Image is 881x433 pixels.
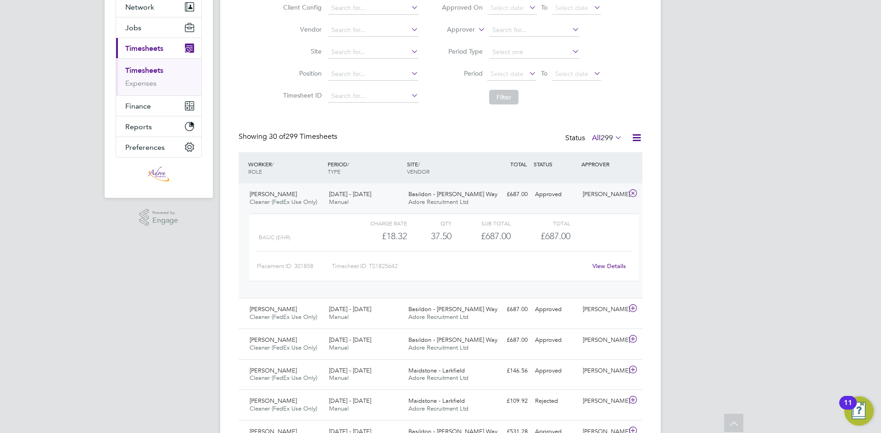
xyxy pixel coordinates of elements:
div: £146.56 [484,363,531,378]
div: Showing [239,132,339,142]
span: Select date [491,4,524,12]
label: Timesheet ID [280,91,322,99]
div: Timesheets [116,58,201,95]
span: Manual [329,374,349,382]
label: Approver [434,25,475,34]
div: [PERSON_NAME] [579,363,627,378]
div: £687.00 [484,333,531,348]
div: Approved [531,187,579,202]
span: Manual [329,198,349,206]
span: [PERSON_NAME] [250,367,297,374]
span: Cleaner (FedEx Use Only) [250,405,317,412]
img: adore-recruitment-logo-retina.png [148,167,169,181]
span: Cleaner (FedEx Use Only) [250,374,317,382]
span: To [538,1,550,13]
div: Total [511,218,570,229]
span: Select date [555,70,588,78]
button: Reports [116,116,201,137]
div: Status [565,132,624,145]
span: Cleaner (FedEx Use Only) [250,313,317,321]
a: Expenses [125,79,156,88]
div: £109.92 [484,394,531,409]
a: Powered byEngage [139,209,178,226]
input: Search for... [328,90,418,103]
span: ROLE [248,168,262,175]
div: QTY [407,218,452,229]
span: Select date [491,70,524,78]
div: Approved [531,333,579,348]
span: / [272,160,273,168]
div: [PERSON_NAME] [579,333,627,348]
a: Timesheets [125,66,163,75]
span: Powered by [152,209,178,217]
input: Search for... [328,68,418,81]
span: [DATE] - [DATE] [329,367,371,374]
div: [PERSON_NAME] [579,187,627,202]
span: Maidstone - Larkfield [408,367,465,374]
span: VENDOR [407,168,429,175]
span: Maidstone - Larkfield [408,397,465,405]
div: STATUS [531,156,579,172]
input: Search for... [489,24,580,37]
input: Search for... [328,24,418,37]
span: [DATE] - [DATE] [329,336,371,344]
button: Filter [489,90,519,104]
span: TYPE [328,168,340,175]
div: Placement ID: 301858 [257,259,332,274]
div: Timesheet ID: TS1825642 [332,259,586,274]
button: Open Resource Center, 11 new notifications [844,396,874,426]
label: Position [280,69,322,77]
div: Sub Total [452,218,511,229]
span: Manual [329,344,349,351]
input: Search for... [328,46,418,59]
span: Network [125,3,154,11]
span: Finance [125,102,151,110]
div: [PERSON_NAME] [579,302,627,317]
button: Jobs [116,17,201,38]
div: SITE [405,156,484,180]
div: 11 [844,403,852,415]
div: £687.00 [452,229,511,244]
span: Adore Recruitment Ltd [408,198,468,206]
span: [DATE] - [DATE] [329,305,371,313]
label: Approved On [441,3,483,11]
span: Adore Recruitment Ltd [408,405,468,412]
span: Select date [555,4,588,12]
button: Timesheets [116,38,201,58]
span: Preferences [125,143,165,152]
span: 299 [601,133,613,143]
div: PERIOD [325,156,405,180]
span: Cleaner (FedEx Use Only) [250,344,317,351]
div: Approved [531,363,579,378]
span: / [347,160,349,168]
label: All [592,133,622,143]
div: [PERSON_NAME] [579,394,627,409]
span: [PERSON_NAME] [250,336,297,344]
span: Jobs [125,23,141,32]
div: £687.00 [484,187,531,202]
span: Timesheets [125,44,163,53]
div: £687.00 [484,302,531,317]
span: Basildon - [PERSON_NAME] Way [408,336,497,344]
span: £687.00 [541,230,570,241]
span: Manual [329,405,349,412]
span: 30 of [269,132,285,141]
a: View Details [592,262,626,270]
div: APPROVER [579,156,627,172]
div: Approved [531,302,579,317]
span: TOTAL [510,160,527,168]
button: Preferences [116,137,201,157]
span: To [538,67,550,79]
span: Adore Recruitment Ltd [408,374,468,382]
span: [PERSON_NAME] [250,190,297,198]
label: Period Type [441,47,483,55]
div: £18.32 [348,229,407,244]
label: Period [441,69,483,77]
div: WORKER [246,156,325,180]
span: [DATE] - [DATE] [329,397,371,405]
span: Basildon - [PERSON_NAME] Way [408,190,497,198]
a: Go to home page [116,167,202,181]
span: Cleaner (FedEx Use Only) [250,198,317,206]
span: Adore Recruitment Ltd [408,344,468,351]
span: 299 Timesheets [269,132,337,141]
